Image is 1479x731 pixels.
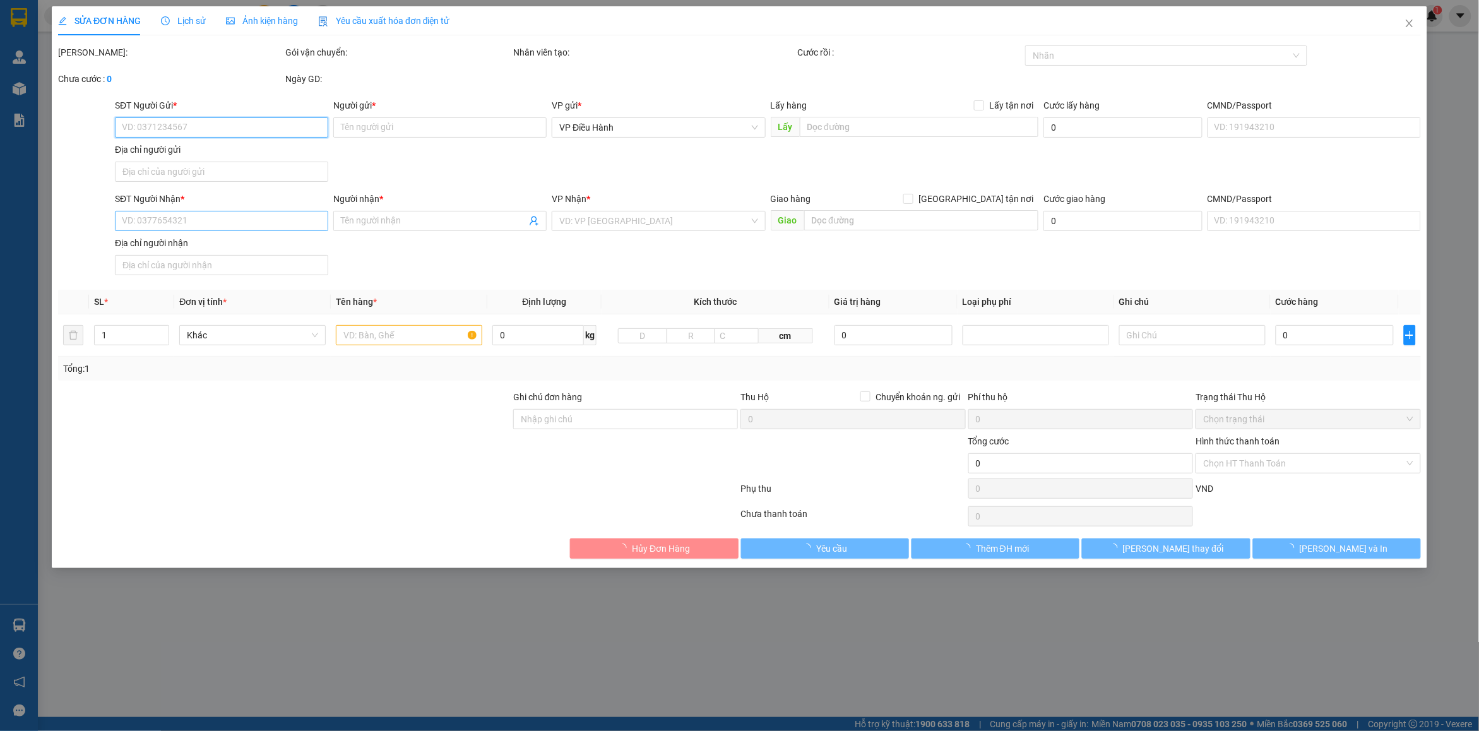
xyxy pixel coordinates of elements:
input: Dọc đường [804,210,1039,230]
span: loading [1109,544,1123,552]
button: delete [63,325,83,345]
span: Ảnh kiện hàng [226,16,298,26]
span: Định lượng [523,297,567,307]
span: Lấy tận nơi [984,98,1038,112]
span: Hủy Đơn Hàng [632,542,690,556]
button: [PERSON_NAME] và In [1253,538,1421,559]
input: Cước lấy hàng [1043,117,1203,138]
span: loading [618,544,632,552]
div: SĐT Người Gửi [115,98,328,112]
span: Tên hàng [336,297,377,307]
label: Cước giao hàng [1043,194,1105,204]
b: 0 [107,74,112,84]
input: C [715,328,759,343]
span: Lấy [771,117,800,137]
div: Chưa thanh toán [739,507,966,529]
input: Ghi chú đơn hàng [513,409,738,429]
button: [PERSON_NAME] thay đổi [1082,538,1250,559]
div: [PERSON_NAME]: [58,45,283,59]
span: VP Điều Hành [559,118,757,137]
div: Nhân viên tạo: [513,45,795,59]
span: cm [759,328,812,343]
div: Gói vận chuyển: [285,45,510,59]
span: Thêm ĐH mới [976,542,1029,556]
span: Thu Hộ [740,392,769,402]
label: Ghi chú đơn hàng [513,392,583,402]
span: Chọn trạng thái [1203,410,1413,429]
div: Người nhận [333,192,547,206]
input: Dọc đường [800,117,1039,137]
span: close [1405,18,1415,28]
th: Loại phụ phí [958,290,1114,314]
span: kg [584,325,597,345]
span: Khác [187,326,318,345]
input: VD: Bàn, Ghế [336,325,482,345]
span: VP Nhận [552,194,586,204]
span: picture [226,16,235,25]
span: Cước hàng [1276,297,1319,307]
span: clock-circle [161,16,170,25]
span: Lịch sử [161,16,206,26]
div: Phụ thu [739,482,966,504]
th: Ghi chú [1114,290,1271,314]
span: loading [962,544,976,552]
span: Giá trị hàng [835,297,881,307]
span: [GEOGRAPHIC_DATA] tận nơi [913,192,1038,206]
div: Tổng: 1 [63,362,571,376]
input: Địa chỉ của người nhận [115,255,328,275]
button: Close [1392,6,1427,42]
button: Thêm ĐH mới [912,538,1079,559]
div: Ngày GD: [285,72,510,86]
span: [PERSON_NAME] và In [1300,542,1388,556]
div: CMND/Passport [1208,98,1421,112]
span: Yêu cầu xuất hóa đơn điện tử [318,16,450,26]
input: Cước giao hàng [1043,211,1203,231]
input: R [667,328,716,343]
span: Yêu cầu [816,542,847,556]
div: VP gửi [552,98,765,112]
div: CMND/Passport [1208,192,1421,206]
div: Địa chỉ người nhận [115,236,328,250]
span: SỬA ĐƠN HÀNG [58,16,141,26]
span: user-add [529,216,539,226]
input: Ghi Chú [1119,325,1266,345]
div: Phí thu hộ [968,390,1193,409]
button: Hủy Đơn Hàng [570,538,738,559]
label: Cước lấy hàng [1043,100,1100,110]
div: Địa chỉ người gửi [115,143,328,157]
span: SL [94,297,104,307]
span: Giao hàng [771,194,811,204]
input: D [618,328,667,343]
span: Kích thước [694,297,737,307]
div: Chưa cước : [58,72,283,86]
span: [PERSON_NAME] thay đổi [1123,542,1224,556]
input: Địa chỉ của người gửi [115,162,328,182]
span: Đơn vị tính [179,297,227,307]
span: loading [802,544,816,552]
span: Giao [771,210,804,230]
div: SĐT Người Nhận [115,192,328,206]
span: loading [1286,544,1300,552]
span: plus [1405,330,1415,340]
button: plus [1404,325,1416,345]
span: Lấy hàng [771,100,807,110]
img: icon [318,16,328,27]
button: Yêu cầu [741,538,909,559]
span: edit [58,16,67,25]
span: VND [1196,484,1213,494]
span: Chuyển khoản ng. gửi [870,390,966,404]
div: Trạng thái Thu Hộ [1196,390,1420,404]
label: Hình thức thanh toán [1196,436,1280,446]
div: Cước rồi : [798,45,1023,59]
span: Tổng cước [968,436,1009,446]
div: Người gửi [333,98,547,112]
